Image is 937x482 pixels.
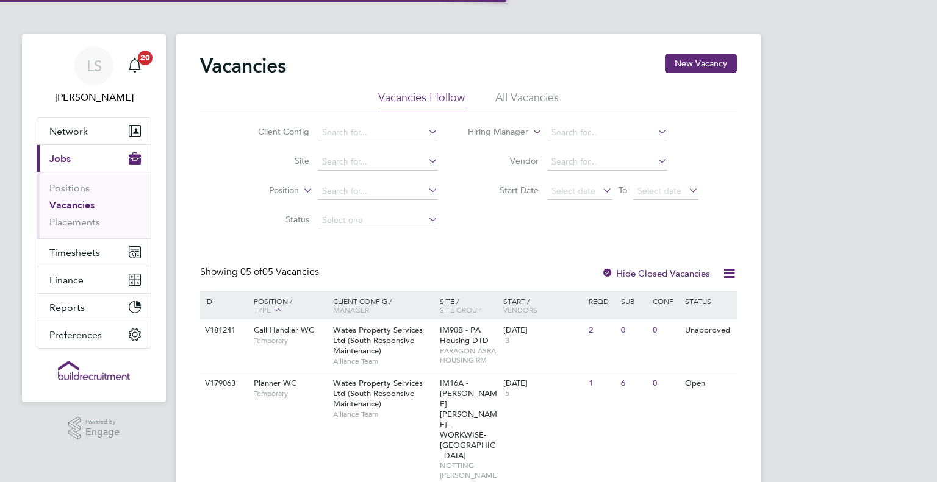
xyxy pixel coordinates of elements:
div: 2 [586,319,617,342]
span: Wates Property Services Ltd (South Responsive Maintenance) [333,378,423,409]
div: Jobs [37,172,151,238]
a: 20 [123,46,147,85]
div: 6 [618,372,650,395]
label: Position [229,185,299,197]
span: Reports [49,302,85,313]
span: Site Group [440,305,481,314]
span: 5 [503,389,511,399]
div: Unapproved [682,319,735,342]
span: Powered by [85,417,120,427]
a: Go to home page [37,361,151,380]
span: Alliance Team [333,356,434,366]
span: PARAGON ASRA HOUSING RM [440,346,498,365]
div: Conf [650,291,681,311]
div: Position / [245,291,330,321]
div: 0 [650,319,681,342]
button: Network [37,118,151,144]
span: 05 Vacancies [240,266,319,278]
input: Search for... [547,154,667,171]
a: LS[PERSON_NAME] [37,46,151,105]
div: [DATE] [503,378,583,389]
span: Network [49,126,88,137]
input: Search for... [318,124,438,141]
a: Placements [49,216,100,228]
span: Planner WC [254,378,296,388]
h2: Vacancies [200,54,286,78]
span: Call Handler WC [254,325,314,335]
div: Site / [437,291,501,320]
button: Finance [37,266,151,293]
span: Wates Property Services Ltd (South Responsive Maintenance) [333,325,423,356]
span: Timesheets [49,247,100,258]
input: Search for... [318,183,438,200]
span: Select date [551,185,595,196]
span: Temporary [254,389,327,399]
label: Site [239,155,309,166]
div: Client Config / [330,291,437,320]
div: Open [682,372,735,395]
div: Sub [618,291,650,311]
button: Timesheets [37,239,151,266]
button: New Vacancy [665,54,737,73]
li: All Vacancies [495,90,559,112]
div: V179063 [202,372,245,395]
input: Search for... [547,124,667,141]
label: Hiring Manager [458,126,528,138]
span: Manager [333,305,369,314]
label: Client Config [239,126,309,137]
div: ID [202,291,245,311]
div: [DATE] [503,325,583,336]
label: Vendor [468,155,539,166]
span: To [615,182,631,198]
div: 0 [618,319,650,342]
input: Select one [318,212,438,229]
span: Finance [49,274,84,286]
li: Vacancies I follow [378,90,465,112]
span: LS [87,58,102,74]
span: 3 [503,336,511,346]
button: Reports [37,294,151,321]
a: Vacancies [49,199,95,211]
div: Reqd [586,291,617,311]
span: Temporary [254,336,327,346]
span: Leah Seber [37,90,151,105]
nav: Main navigation [22,34,166,402]
span: Type [254,305,271,314]
span: 05 of [240,266,262,278]
span: Vendors [503,305,537,314]
a: Positions [49,182,90,194]
span: Select date [637,185,681,196]
span: 20 [138,51,153,65]
label: Status [239,214,309,225]
a: Powered byEngage [68,417,120,440]
div: Showing [200,266,321,278]
span: Preferences [49,329,102,341]
span: IM16A - [PERSON_NAME] [PERSON_NAME] - WORKWISE- [GEOGRAPHIC_DATA] [440,378,497,460]
div: V181241 [202,319,245,342]
div: 0 [650,372,681,395]
span: Alliance Team [333,409,434,419]
div: Start / [500,291,586,320]
button: Preferences [37,321,151,348]
input: Search for... [318,154,438,171]
label: Hide Closed Vacancies [601,268,710,279]
div: Status [682,291,735,311]
div: 1 [586,372,617,395]
span: IM90B - PA Housing DTD [440,325,489,346]
span: Jobs [49,153,71,165]
button: Jobs [37,145,151,172]
img: buildrec-logo-retina.png [58,361,130,380]
span: Engage [85,427,120,438]
label: Start Date [468,185,539,196]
